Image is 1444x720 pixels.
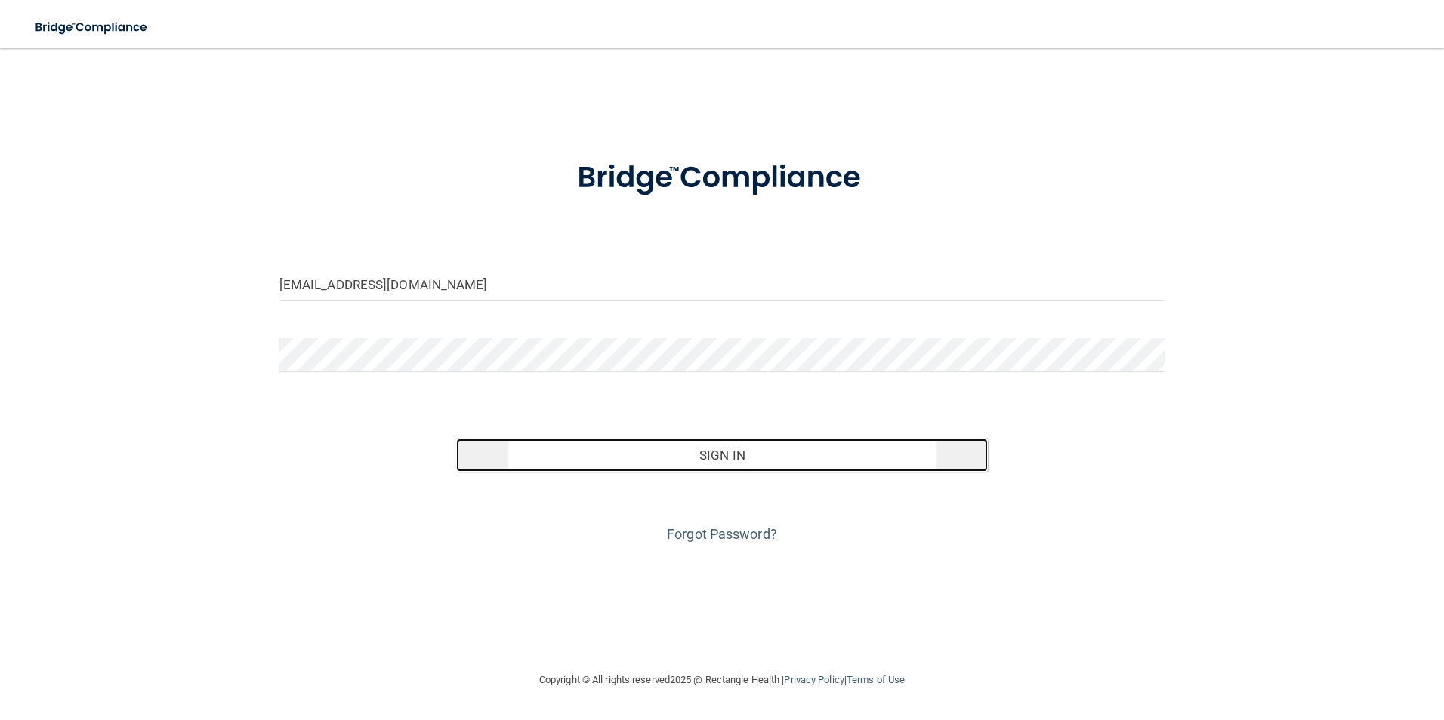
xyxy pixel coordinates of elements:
a: Forgot Password? [667,526,777,542]
img: bridge_compliance_login_screen.278c3ca4.svg [23,12,162,43]
div: Copyright © All rights reserved 2025 @ Rectangle Health | | [446,656,998,704]
button: Sign In [456,438,988,472]
a: Terms of Use [847,674,905,685]
input: Email [279,267,1165,301]
img: bridge_compliance_login_screen.278c3ca4.svg [546,139,898,217]
a: Privacy Policy [784,674,844,685]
